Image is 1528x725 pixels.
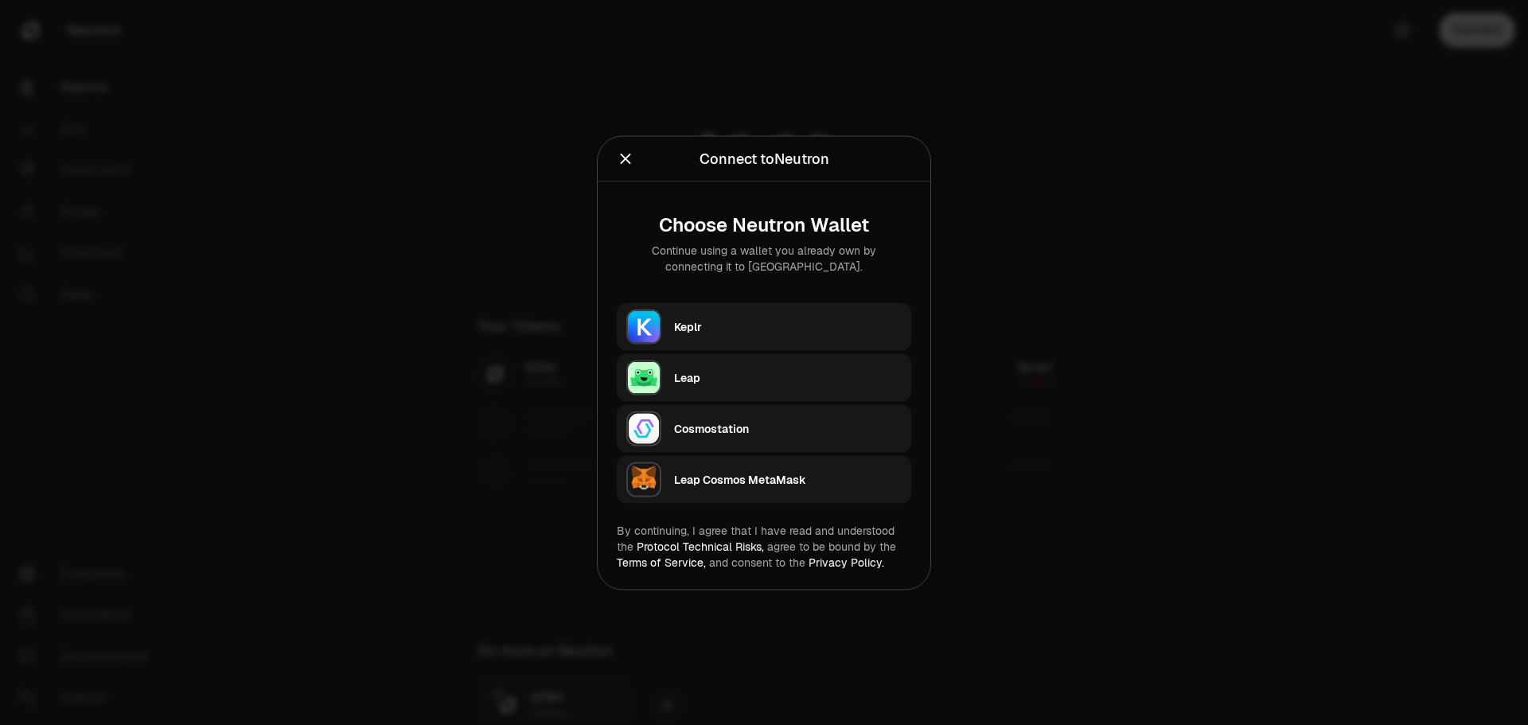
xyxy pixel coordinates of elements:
button: KeplrKeplr [617,302,911,350]
img: Leap Cosmos MetaMask [626,462,661,497]
img: Leap [626,360,661,395]
button: Leap Cosmos MetaMaskLeap Cosmos MetaMask [617,455,911,503]
div: Keplr [674,318,902,334]
a: Protocol Technical Risks, [637,539,764,553]
div: Cosmostation [674,420,902,436]
a: Privacy Policy. [809,555,884,569]
div: Leap Cosmos MetaMask [674,471,902,487]
div: Choose Neutron Wallet [630,213,898,236]
div: Continue using a wallet you already own by connecting it to [GEOGRAPHIC_DATA]. [630,242,898,274]
img: Keplr [626,309,661,344]
button: CosmostationCosmostation [617,404,911,452]
button: LeapLeap [617,353,911,401]
button: Close [617,147,634,170]
div: Leap [674,369,902,385]
div: By continuing, I agree that I have read and understood the agree to be bound by the and consent t... [617,522,911,570]
div: Connect to Neutron [700,147,829,170]
a: Terms of Service, [617,555,706,569]
img: Cosmostation [626,411,661,446]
